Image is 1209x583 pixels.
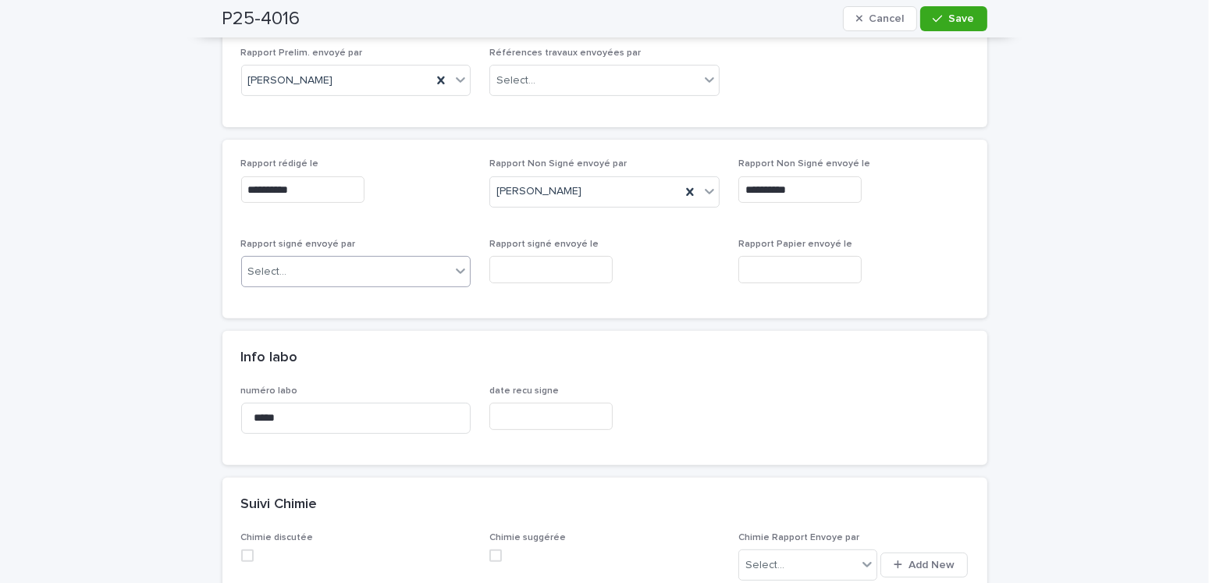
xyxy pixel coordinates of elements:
span: Rapport signé envoyé par [241,240,356,249]
span: [PERSON_NAME] [248,73,333,89]
span: Rapport Non Signé envoyé par [489,159,627,169]
span: Rapport Papier envoyé le [738,240,852,249]
button: Save [920,6,987,31]
span: Chimie discutée [241,533,314,542]
span: date recu signe [489,386,559,396]
button: Cancel [843,6,918,31]
span: Rapport signé envoyé le [489,240,599,249]
span: Rapport Non Signé envoyé le [738,159,870,169]
button: Add New [880,553,968,578]
span: Références travaux envoyées par [489,48,641,58]
span: Cancel [869,13,904,24]
h2: Suivi Chimie [241,496,318,514]
span: numéro labo [241,386,298,396]
h2: Info labo [241,350,298,367]
h2: P25-4016 [222,8,300,30]
span: [PERSON_NAME] [496,183,581,200]
span: Save [949,13,975,24]
div: Select... [745,557,784,574]
span: Rapport Prelim. envoyé par [241,48,363,58]
span: Chimie Rapport Envoye par [738,533,859,542]
div: Select... [248,264,287,280]
span: Chimie suggérée [489,533,566,542]
span: Add New [909,560,955,571]
div: Select... [496,73,535,89]
span: Rapport rédigé le [241,159,319,169]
